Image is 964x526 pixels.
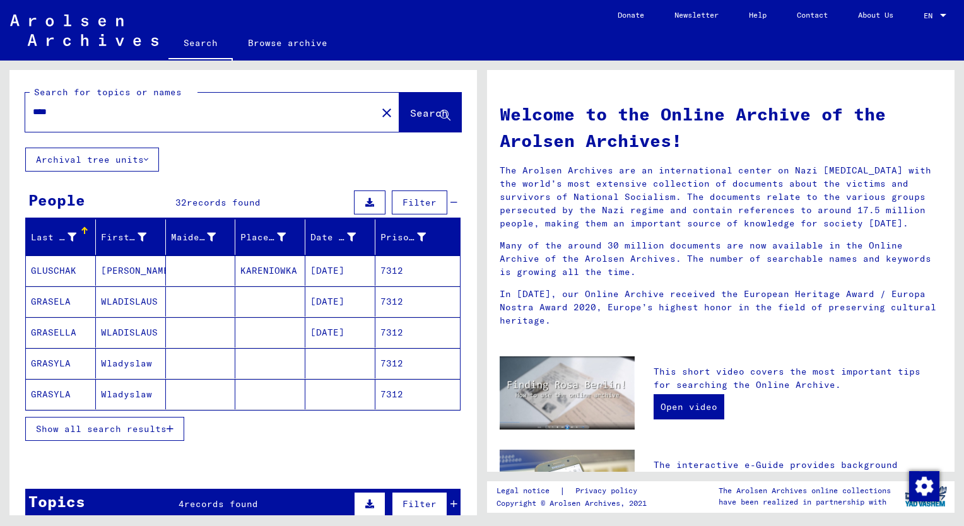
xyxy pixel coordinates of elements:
button: Show all search results [25,417,184,441]
mat-cell: 7312 [375,286,460,317]
mat-cell: WLADISLAUS [96,317,166,348]
mat-cell: 7312 [375,379,460,409]
mat-cell: Wladyslaw [96,379,166,409]
a: Browse archive [233,28,343,58]
mat-cell: [DATE] [305,255,375,286]
div: Maiden Name [171,231,216,244]
mat-cell: [DATE] [305,286,375,317]
mat-header-cell: Last Name [26,219,96,255]
h1: Welcome to the Online Archive of the Arolsen Archives! [500,101,942,154]
mat-header-cell: Maiden Name [166,219,236,255]
p: Copyright © Arolsen Archives, 2021 [497,498,652,509]
span: records found [184,498,258,510]
p: Many of the around 30 million documents are now available in the Online Archive of the Arolsen Ar... [500,239,942,279]
button: Clear [374,100,399,125]
button: Search [399,93,461,132]
p: This short video covers the most important tips for searching the Online Archive. [654,365,942,392]
img: yv_logo.png [902,481,949,512]
mat-cell: GRASELA [26,286,96,317]
span: Show all search results [36,423,167,435]
span: Filter [403,197,437,208]
p: The interactive e-Guide provides background knowledge to help you understand the documents. It in... [654,459,942,525]
img: video.jpg [500,356,635,430]
a: Open video [654,394,724,419]
mat-header-cell: First Name [96,219,166,255]
a: Legal notice [497,484,560,498]
mat-cell: [DATE] [305,317,375,348]
div: First Name [101,227,165,247]
mat-header-cell: Prisoner # [375,219,460,255]
div: Place of Birth [240,227,305,247]
mat-cell: KARENIOWKA [235,255,305,286]
mat-label: Search for topics or names [34,86,182,98]
button: Filter [392,492,447,516]
div: Topics [28,490,85,513]
mat-cell: 7312 [375,317,460,348]
button: Filter [392,190,447,214]
a: Privacy policy [565,484,652,498]
div: People [28,189,85,211]
mat-cell: GRASYLA [26,348,96,378]
div: Prisoner # [380,227,445,247]
mat-cell: 7312 [375,348,460,378]
div: Maiden Name [171,227,235,247]
img: Arolsen_neg.svg [10,15,158,46]
mat-icon: close [379,105,394,120]
p: have been realized in partnership with [719,496,891,508]
div: First Name [101,231,146,244]
span: EN [924,11,938,20]
mat-cell: GRASELLA [26,317,96,348]
div: Place of Birth [240,231,286,244]
img: Change consent [909,471,939,501]
p: The Arolsen Archives online collections [719,485,891,496]
mat-cell: GLUSCHAK [26,255,96,286]
div: | [497,484,652,498]
mat-cell: Wladyslaw [96,348,166,378]
div: Last Name [31,227,95,247]
a: Search [168,28,233,61]
p: In [DATE], our Online Archive received the European Heritage Award / Europa Nostra Award 2020, Eu... [500,288,942,327]
mat-cell: 7312 [375,255,460,286]
div: Date of Birth [310,231,356,244]
div: Date of Birth [310,227,375,247]
p: The Arolsen Archives are an international center on Nazi [MEDICAL_DATA] with the world’s most ext... [500,164,942,230]
span: records found [187,197,261,208]
span: Filter [403,498,437,510]
div: Change consent [908,470,939,501]
mat-cell: WLADISLAUS [96,286,166,317]
mat-cell: GRASYLA [26,379,96,409]
span: Search [410,107,448,119]
mat-header-cell: Date of Birth [305,219,375,255]
div: Last Name [31,231,76,244]
div: Prisoner # [380,231,426,244]
mat-cell: [PERSON_NAME] [96,255,166,286]
span: 32 [175,197,187,208]
button: Archival tree units [25,148,159,172]
mat-header-cell: Place of Birth [235,219,305,255]
span: 4 [179,498,184,510]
